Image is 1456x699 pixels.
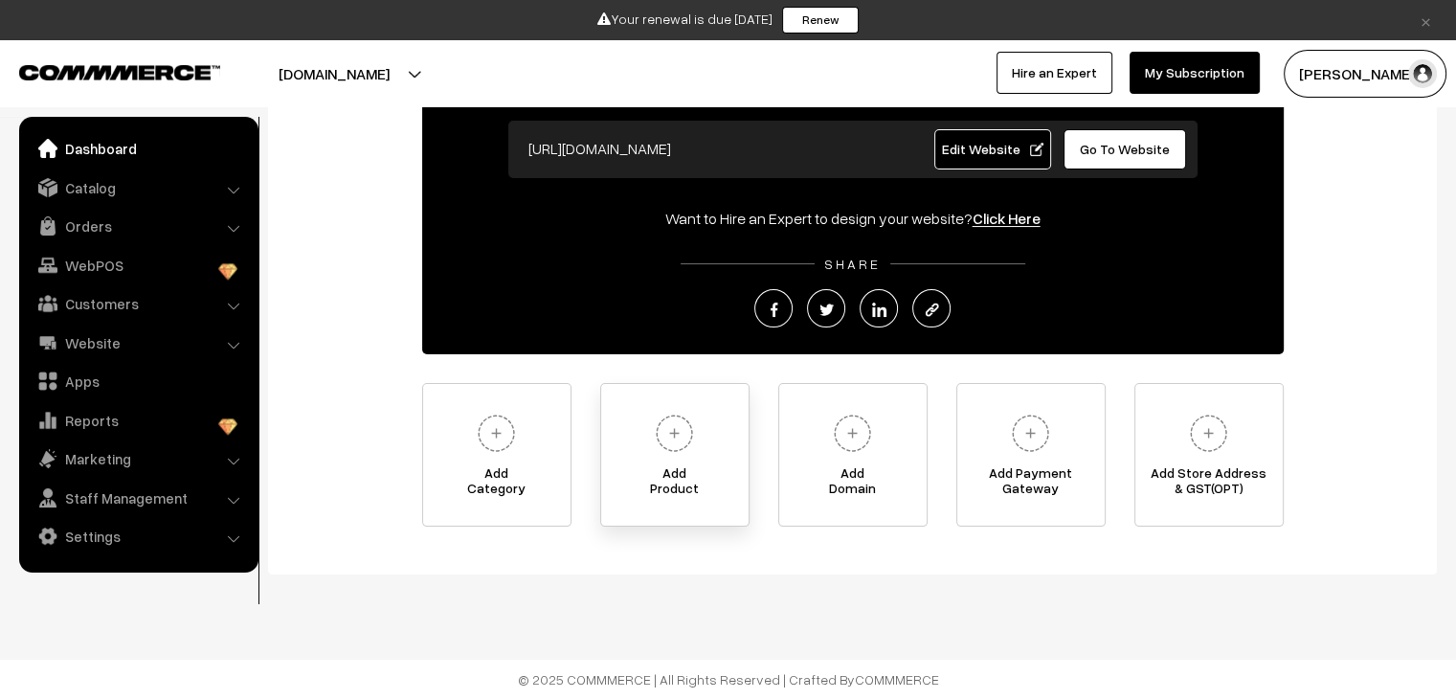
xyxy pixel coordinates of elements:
[24,519,252,553] a: Settings
[24,248,252,282] a: WebPOS
[956,383,1106,527] a: Add PaymentGateway
[470,407,523,460] img: plus.svg
[24,481,252,515] a: Staff Management
[422,207,1284,230] div: Want to Hire an Expert to design your website?
[24,364,252,398] a: Apps
[957,465,1105,504] span: Add Payment Gateway
[24,286,252,321] a: Customers
[1080,141,1170,157] span: Go To Website
[19,59,187,82] a: COMMMERCE
[422,383,571,527] a: AddCategory
[941,141,1043,157] span: Edit Website
[24,403,252,438] a: Reports
[212,50,457,98] button: [DOMAIN_NAME]
[778,383,928,527] a: AddDomain
[855,671,939,688] a: COMMMERCE
[815,256,890,272] span: SHARE
[973,209,1041,228] a: Click Here
[1130,52,1260,94] a: My Subscription
[24,131,252,166] a: Dashboard
[997,52,1112,94] a: Hire an Expert
[1134,383,1284,527] a: Add Store Address& GST(OPT)
[1004,407,1057,460] img: plus.svg
[24,441,252,476] a: Marketing
[1284,50,1446,98] button: [PERSON_NAME]
[601,465,749,504] span: Add Product
[24,326,252,360] a: Website
[423,465,571,504] span: Add Category
[19,65,220,79] img: COMMMERCE
[826,407,879,460] img: plus.svg
[782,7,859,34] a: Renew
[7,7,1449,34] div: Your renewal is due [DATE]
[648,407,701,460] img: plus.svg
[24,170,252,205] a: Catalog
[1182,407,1235,460] img: plus.svg
[934,129,1051,169] a: Edit Website
[600,383,750,527] a: AddProduct
[1408,59,1437,88] img: user
[1135,465,1283,504] span: Add Store Address & GST(OPT)
[1064,129,1187,169] a: Go To Website
[24,209,252,243] a: Orders
[1413,9,1439,32] a: ×
[779,465,927,504] span: Add Domain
